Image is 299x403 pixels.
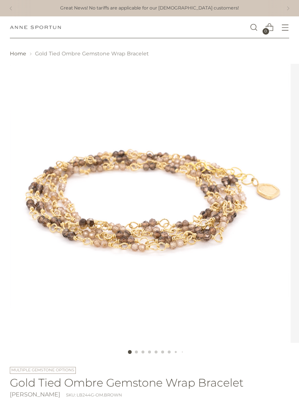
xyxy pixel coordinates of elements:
span: 0 [263,28,269,35]
a: Open cart modal [262,20,277,35]
a: Open search modal [246,20,261,35]
a: Great News! No tariffs are applicable for our [DEMOGRAPHIC_DATA] customers! [60,5,239,12]
a: [PERSON_NAME] [10,391,60,398]
h1: Gold Tied Ombre Gemstone Wrap Bracelet [10,377,289,389]
a: Home [10,50,26,57]
a: Anne Sportun Fine Jewellery [10,26,61,29]
span: Gold Tied Ombre Gemstone Wrap Bracelet [35,50,149,57]
nav: breadcrumbs [10,50,289,58]
button: Open menu modal [278,20,293,35]
img: Gold Tied Ombre Gemstone Wrap Bracelet [10,64,289,343]
div: SKU: LB244G-OM.BROWN [66,392,122,398]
